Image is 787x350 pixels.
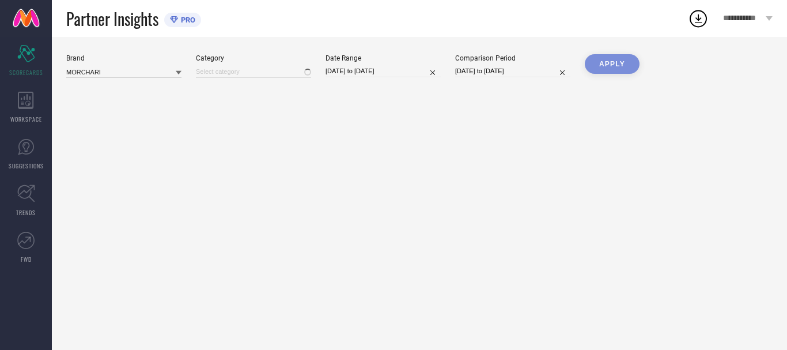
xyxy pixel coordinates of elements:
span: WORKSPACE [10,115,42,123]
div: Brand [66,54,181,62]
input: Select comparison period [455,65,570,77]
div: Comparison Period [455,54,570,62]
div: Date Range [326,54,441,62]
span: FWD [21,255,32,264]
span: SCORECARDS [9,68,43,77]
div: Category [196,54,311,62]
span: Partner Insights [66,7,158,31]
span: SUGGESTIONS [9,161,44,170]
div: Open download list [688,8,709,29]
input: Select date range [326,65,441,77]
span: TRENDS [16,208,36,217]
span: PRO [178,16,195,24]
